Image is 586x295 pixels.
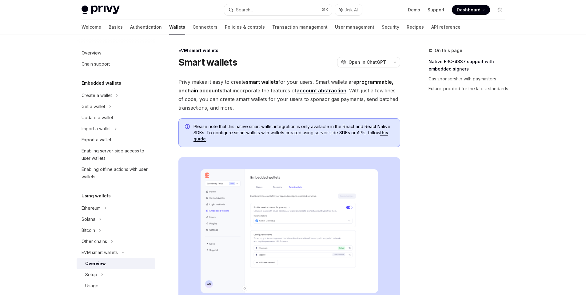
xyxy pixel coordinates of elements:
[345,7,358,13] span: Ask AI
[408,7,420,13] a: Demo
[82,166,152,180] div: Enabling offline actions with user wallets
[193,123,394,142] span: Please note that this native smart wallet integration is only available in the React and React Na...
[77,145,155,164] a: Enabling server-side access to user wallets
[431,20,460,34] a: API reference
[407,20,424,34] a: Recipes
[82,6,120,14] img: light logo
[435,47,462,54] span: On this page
[495,5,505,15] button: Toggle dark mode
[77,164,155,182] a: Enabling offline actions with user wallets
[77,59,155,70] a: Chain support
[77,47,155,59] a: Overview
[109,20,123,34] a: Basics
[82,49,101,57] div: Overview
[382,20,399,34] a: Security
[82,125,111,132] div: Import a wallet
[429,57,510,74] a: Native ERC-4337 support with embedded signers
[82,114,113,121] div: Update a wallet
[82,103,105,110] div: Get a wallet
[224,4,332,15] button: Search...⌘K
[297,87,346,94] a: account abstraction
[193,20,217,34] a: Connectors
[178,78,400,112] span: Privy makes it easy to create for your users. Smart wallets are that incorporate the features of ...
[77,134,155,145] a: Export a wallet
[82,249,118,256] div: EVM smart wallets
[225,20,265,34] a: Policies & controls
[82,204,101,212] div: Ethereum
[178,57,237,68] h1: Smart wallets
[85,271,97,278] div: Setup
[335,4,362,15] button: Ask AI
[335,20,374,34] a: User management
[428,7,444,13] a: Support
[452,5,490,15] a: Dashboard
[349,59,386,65] span: Open in ChatGPT
[82,238,107,245] div: Other chains
[337,57,390,67] button: Open in ChatGPT
[85,282,98,289] div: Usage
[457,7,480,13] span: Dashboard
[77,112,155,123] a: Update a wallet
[82,60,110,68] div: Chain support
[82,20,101,34] a: Welcome
[236,6,253,14] div: Search...
[429,74,510,84] a: Gas sponsorship with paymasters
[82,147,152,162] div: Enabling server-side access to user wallets
[82,136,111,143] div: Export a wallet
[85,260,106,267] div: Overview
[322,7,328,12] span: ⌘ K
[82,192,111,200] h5: Using wallets
[82,227,95,234] div: Bitcoin
[130,20,162,34] a: Authentication
[77,280,155,291] a: Usage
[185,124,191,130] svg: Info
[77,258,155,269] a: Overview
[272,20,328,34] a: Transaction management
[429,84,510,94] a: Future-proofed for the latest standards
[82,79,121,87] h5: Embedded wallets
[178,47,400,54] div: EVM smart wallets
[246,79,278,85] strong: smart wallets
[82,216,95,223] div: Solana
[169,20,185,34] a: Wallets
[82,92,112,99] div: Create a wallet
